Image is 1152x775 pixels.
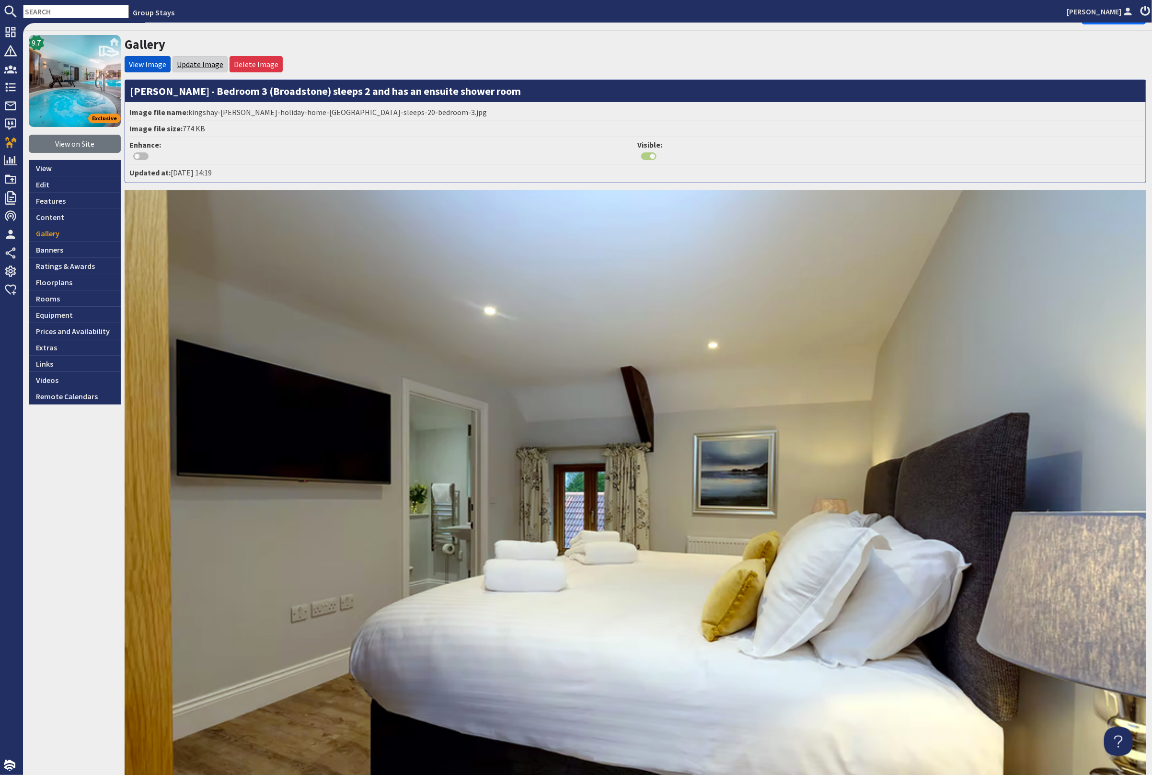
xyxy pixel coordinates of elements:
[127,165,1143,180] li: [DATE] 14:19
[29,274,121,290] a: Floorplans
[23,5,129,18] input: SEARCH
[129,140,161,150] strong: Enhance:
[127,104,1143,121] li: kingshay-[PERSON_NAME]-holiday-home-[GEOGRAPHIC_DATA]-sleeps-20-bedroom-3.jpg
[29,209,121,225] a: Content
[29,160,121,176] a: View
[29,258,121,274] a: Ratings & Awards
[29,372,121,388] a: Videos
[125,36,165,52] a: Gallery
[29,290,121,307] a: Rooms
[29,388,121,405] a: Remote Calendars
[234,59,278,69] a: Delete Image
[129,124,183,133] strong: Image file size:
[129,59,166,69] a: View Image
[88,114,121,123] span: Exclusive
[29,307,121,323] a: Equipment
[177,59,223,69] a: Update Image
[29,193,121,209] a: Features
[29,35,121,127] a: KINGSHAY BARTON's icon9.7Exclusive
[32,37,41,48] span: 9.7
[637,140,662,150] strong: Visible:
[129,168,171,177] strong: Updated at:
[125,80,1146,102] h3: [PERSON_NAME] - Bedroom 3 (Broadstone) sleeps 2 and has an ensuite shower room
[29,339,121,356] a: Extras
[1104,727,1133,756] iframe: Toggle Customer Support
[29,356,121,372] a: Links
[127,121,1143,137] li: 774 KB
[129,107,188,117] strong: Image file name:
[29,176,121,193] a: Edit
[29,225,121,242] a: Gallery
[133,8,174,17] a: Group Stays
[29,135,121,153] a: View on Site
[1067,6,1135,17] a: [PERSON_NAME]
[29,35,121,127] img: KINGSHAY BARTON's icon
[29,323,121,339] a: Prices and Availability
[4,760,15,771] img: staytech_i_w-64f4e8e9ee0a9c174fd5317b4b171b261742d2d393467e5bdba4413f4f884c10.svg
[29,242,121,258] a: Banners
